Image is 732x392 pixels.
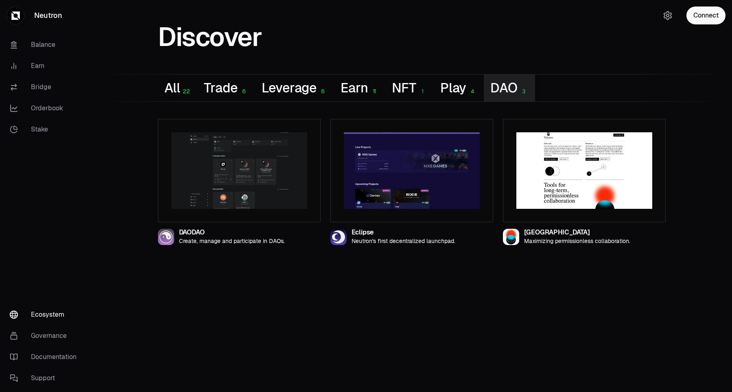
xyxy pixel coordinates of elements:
button: All [158,74,197,101]
button: DAO [484,74,535,101]
div: [GEOGRAPHIC_DATA] [524,229,630,236]
div: 3 [517,88,528,95]
div: 11 [368,88,379,95]
img: Valence preview image [516,132,652,209]
a: Balance [3,34,88,55]
a: Documentation [3,346,88,368]
p: Maximizing permissionless collaboration. [524,238,630,245]
div: Eclipse [352,229,455,236]
button: Leverage [255,74,334,101]
button: Trade [197,74,255,101]
div: 1 [416,88,427,95]
a: Bridge [3,77,88,98]
a: Stake [3,119,88,140]
a: Governance [3,325,88,346]
h1: Discover [158,26,262,48]
button: Connect [686,7,725,24]
img: DAODAO preview image [171,132,307,209]
a: Support [3,368,88,389]
button: Earn [334,74,385,101]
div: 6 [317,88,328,95]
p: Create, manage and participate in DAOs. [179,238,285,245]
div: 4 [466,88,477,95]
p: Neutron's first decentralized launchpad. [352,238,455,245]
div: 22 [180,88,191,95]
a: Orderbook [3,98,88,119]
button: NFT [385,74,433,101]
button: Play [433,74,483,101]
a: Earn [3,55,88,77]
img: Eclipse preview image [344,132,480,209]
div: DAODAO [179,229,285,236]
div: 6 [237,88,248,95]
a: Ecosystem [3,304,88,325]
